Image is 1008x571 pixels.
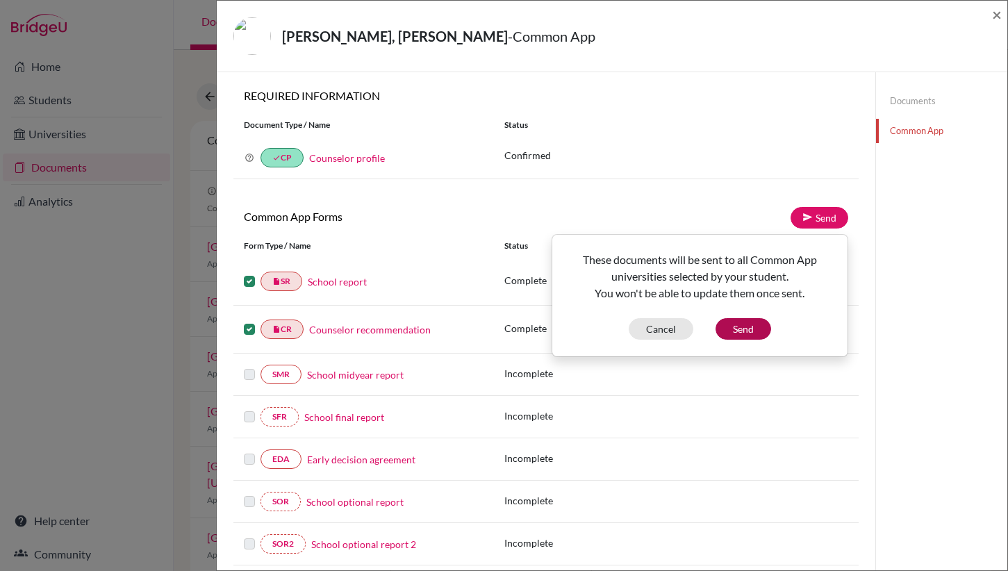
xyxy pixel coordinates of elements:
div: Status [504,240,647,252]
a: insert_drive_fileCR [261,320,304,339]
p: Confirmed [504,148,848,163]
a: Common App [876,119,1007,143]
a: SMR [261,365,301,384]
a: Send [791,207,848,229]
a: Counselor profile [309,152,385,164]
p: Incomplete [504,366,647,381]
i: insert_drive_file [272,325,281,333]
a: EDA [261,449,301,469]
a: SOR [261,492,301,511]
p: Complete [504,321,647,336]
button: Cancel [629,318,693,340]
div: Form Type / Name [233,240,494,252]
a: SFR [261,407,299,427]
p: These documents will be sent to all Common App universities selected by your student. You won't b... [563,251,836,301]
p: Complete [504,273,647,288]
a: insert_drive_fileSR [261,272,302,291]
a: School report [308,274,367,289]
a: Documents [876,89,1007,113]
h6: REQUIRED INFORMATION [233,89,859,102]
span: × [992,4,1002,24]
p: Incomplete [504,451,647,465]
div: Document Type / Name [233,119,494,131]
p: Incomplete [504,408,647,423]
h6: Common App Forms [233,210,546,223]
a: Counselor recommendation [309,322,431,337]
button: Send [716,318,771,340]
a: School final report [304,410,384,424]
a: SOR2 [261,534,306,554]
i: done [272,154,281,162]
button: Close [992,6,1002,23]
p: Incomplete [504,493,647,508]
i: insert_drive_file [272,277,281,285]
strong: [PERSON_NAME], [PERSON_NAME] [282,28,508,44]
span: - Common App [508,28,595,44]
a: School optional report 2 [311,537,416,552]
a: doneCP [261,148,304,167]
a: School optional report [306,495,404,509]
a: School midyear report [307,367,404,382]
a: Early decision agreement [307,452,415,467]
p: Incomplete [504,536,647,550]
div: Send [552,234,848,357]
div: Status [494,119,859,131]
